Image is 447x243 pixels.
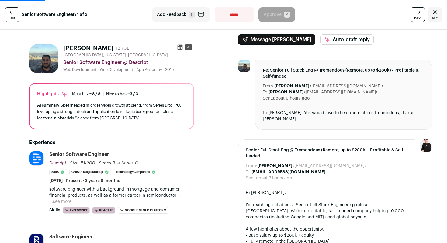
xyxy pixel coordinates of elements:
[92,207,115,214] li: React.js
[68,161,95,165] span: · Size: 51-200
[9,16,15,21] span: last
[63,44,113,53] h1: [PERSON_NAME]
[72,92,100,97] div: Must have:
[118,207,168,214] li: Google Cloud Platform
[246,190,408,196] div: Hi [PERSON_NAME],
[246,202,408,220] div: I'm reaching out about a Senior Full Stack Engineering role at [GEOGRAPHIC_DATA]. We're a profita...
[263,83,274,89] dt: From:
[189,12,195,18] span: F
[414,16,421,21] span: next
[269,89,378,95] dd: <[EMAIL_ADDRESS][DOMAIN_NAME]>
[29,151,43,165] img: 6a28cc002f3cd2f25d533b5ea15f48ca5e23724937330692b937f6e65a756ac6.jpg
[49,186,194,199] p: software engineer with a background in mortgage and consumer financial products, as well as a for...
[37,91,67,97] div: Highlights
[29,139,194,146] h2: Experience
[263,110,425,122] div: Hi [PERSON_NAME], Yes would love to hear more about Tremendous, thanks! [PERSON_NAME]
[29,44,58,73] img: 6bb60e3131030319c0646d7549154706445fde7868e2a06f0f7d893bae88e566.jpg
[116,45,129,51] div: 12 YOE
[106,92,138,97] div: Nice to have:
[256,175,292,181] dd: about 7 hours ago
[263,89,269,95] dt: To:
[420,139,432,152] img: 9240684-medium_jpg
[257,163,367,169] dd: <[EMAIL_ADDRESS][DOMAIN_NAME]>
[49,169,67,175] li: SaaS
[49,161,66,165] span: Descript
[246,232,408,238] div: • Base salary up to $280k + equity
[246,175,256,181] dt: Sent:
[428,7,442,22] a: Close
[63,53,168,58] span: [GEOGRAPHIC_DATA], [US_STATE], [GEOGRAPHIC_DATA]
[432,16,438,21] span: esc
[238,60,250,72] img: 6bb60e3131030319c0646d7549154706445fde7868e2a06f0f7d893bae88e566.jpg
[63,207,90,214] li: TypeScript
[69,169,111,175] li: Growth Stage Startup
[273,95,310,101] dd: about 6 hours ago
[49,151,109,158] div: Senior Software Engineer
[92,92,100,96] span: 8 / 8
[49,178,120,184] span: [DATE] - Present · 3 years 8 months
[63,67,194,72] div: Web Development - Web Development - App Academy - 2015
[411,7,425,22] a: next
[114,169,158,175] li: Technology Companies
[99,161,138,165] span: Series B → Series C
[130,92,138,96] span: 3 / 3
[5,7,19,22] a: last
[246,163,257,169] dt: From:
[49,207,61,213] span: Skills:
[269,90,303,94] b: [PERSON_NAME]
[157,12,186,18] span: Add Feedback
[238,34,315,45] button: Message [PERSON_NAME]
[320,34,374,45] button: Auto-draft reply
[22,12,88,18] strong: Senior Software Engineer: 1 of 3
[152,7,210,22] button: Add Feedback F
[63,59,194,66] div: Senior Software Engineer @ Descript
[246,147,408,159] span: Senior Full Stack Eng @ Tremendous (Remote, up to $280k) - Profitable & Self-funded
[37,102,186,121] div: Spearheaded microservices growth at Blend, from Series D to IPO, leveraging a strong fintech and ...
[251,170,325,174] b: [EMAIL_ADDRESS][DOMAIN_NAME]
[257,164,292,168] b: [PERSON_NAME]
[49,234,93,240] div: Software Engineer
[37,103,61,107] span: AI summary:
[274,84,309,88] b: [PERSON_NAME]
[72,92,138,97] ul: |
[263,95,273,101] dt: Sent:
[246,169,251,175] dt: To:
[49,199,71,205] button: ...see more
[274,83,384,89] dd: <[EMAIL_ADDRESS][DOMAIN_NAME]>
[246,226,408,232] div: A few highlights about the opportunity:
[263,67,425,79] span: Re: Senior Full Stack Eng @ Tremendous (Remote, up to $280k) - Profitable & Self-funded
[96,160,98,166] span: ·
